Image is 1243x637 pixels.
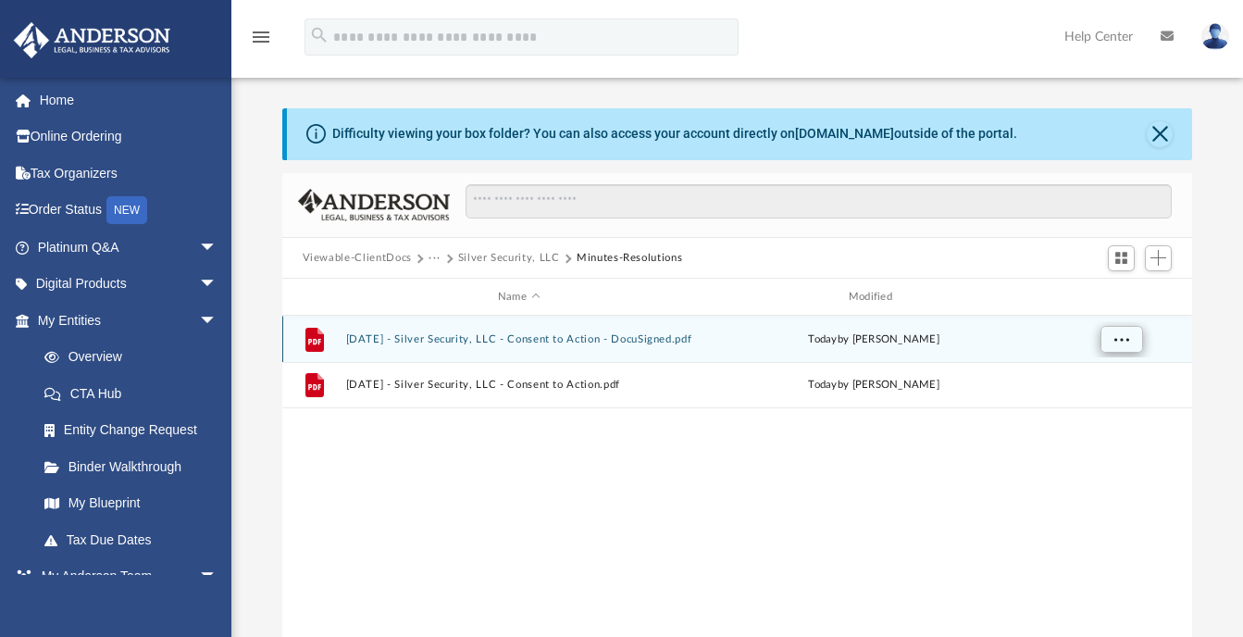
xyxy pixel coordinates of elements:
[700,289,1047,306] div: Modified
[577,250,682,267] button: Minutes-Resolutions
[26,485,236,522] a: My Blueprint
[344,289,691,306] div: Name
[1100,326,1142,354] button: More options
[106,196,147,224] div: NEW
[332,124,1017,144] div: Difficulty viewing your box folder? You can also access your account directly on outside of the p...
[199,558,236,596] span: arrow_drop_down
[13,155,245,192] a: Tax Organizers
[8,22,176,58] img: Anderson Advisors Platinum Portal
[345,333,692,345] button: [DATE] - Silver Security, LLC - Consent to Action - DocuSigned.pdf
[1201,23,1229,50] img: User Pic
[1055,289,1185,306] div: id
[13,81,245,119] a: Home
[13,119,245,156] a: Online Ordering
[26,521,245,558] a: Tax Due Dates
[345,380,692,392] button: [DATE] - Silver Security, LLC - Consent to Action.pdf
[199,302,236,340] span: arrow_drop_down
[795,126,894,141] a: [DOMAIN_NAME]
[808,380,837,390] span: today
[13,266,245,303] a: Digital Productsarrow_drop_down
[701,377,1048,393] div: by [PERSON_NAME]
[13,302,245,339] a: My Entitiesarrow_drop_down
[26,339,245,376] a: Overview
[701,331,1048,348] div: by [PERSON_NAME]
[1145,245,1173,271] button: Add
[199,266,236,304] span: arrow_drop_down
[458,250,560,267] button: Silver Security, LLC
[250,26,272,48] i: menu
[290,289,336,306] div: id
[13,192,245,230] a: Order StatusNEW
[13,558,236,595] a: My Anderson Teamarrow_drop_down
[26,448,245,485] a: Binder Walkthrough
[808,334,837,344] span: today
[26,412,245,449] a: Entity Change Request
[26,375,245,412] a: CTA Hub
[199,229,236,267] span: arrow_drop_down
[429,250,441,267] button: ···
[1108,245,1136,271] button: Switch to Grid View
[303,250,412,267] button: Viewable-ClientDocs
[1147,121,1173,147] button: Close
[309,25,329,45] i: search
[466,184,1172,219] input: Search files and folders
[13,229,245,266] a: Platinum Q&Aarrow_drop_down
[250,35,272,48] a: menu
